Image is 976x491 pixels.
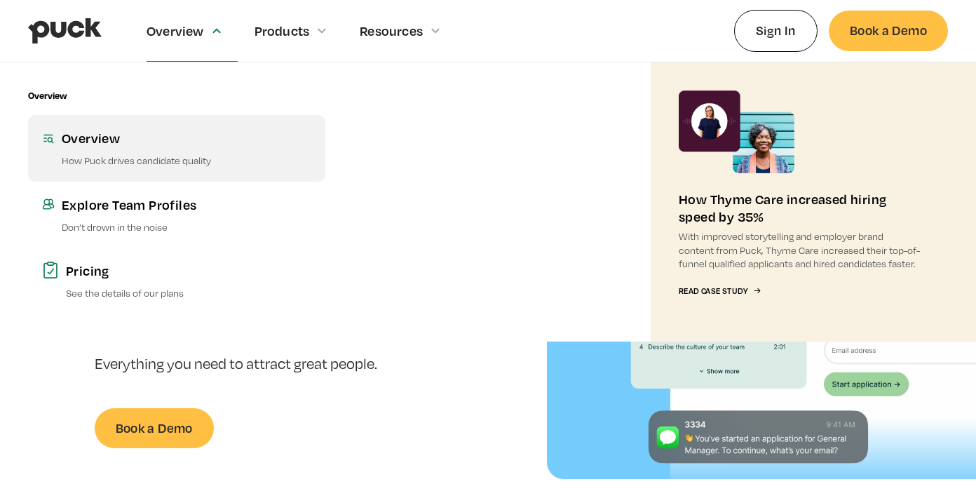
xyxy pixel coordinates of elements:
p: Everything you need to attract great people. [95,354,428,375]
a: Explore Team ProfilesDon’t drown in the noise [28,182,325,248]
h1: Get quality candidates, and save time [95,205,428,343]
div: Explore Team Profiles [62,196,311,213]
div: How Thyme Care increased hiring speed by 35% [679,190,920,225]
p: See the details of our plans [66,286,311,300]
p: With improved storytelling and employer brand content from Puck, Thyme Care increased their top-o... [679,229,920,270]
a: PricingSee the details of our plans [28,248,325,314]
div: Pricing [66,262,311,279]
p: How Puck drives candidate quality [62,154,311,167]
div: Resources [360,23,423,39]
a: Book a Demo [95,408,214,448]
div: Overview [147,23,204,39]
a: Sign In [734,10,818,51]
p: Don’t drown in the noise [62,220,311,234]
a: How Thyme Care increased hiring speed by 35%With improved storytelling and employer brand content... [651,62,948,342]
div: Overview [28,90,67,101]
div: Products [255,23,310,39]
a: Book a Demo [829,11,948,51]
div: Read Case Study [679,287,747,296]
a: OverviewHow Puck drives candidate quality [28,115,325,181]
div: Overview [62,129,311,147]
